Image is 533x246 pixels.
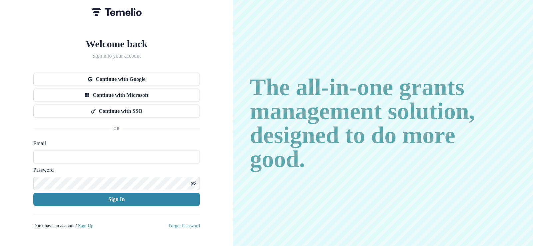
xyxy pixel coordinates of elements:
[33,73,200,86] button: Continue with Google
[33,139,196,147] label: Email
[33,193,200,206] button: Sign In
[33,222,93,229] p: Don't have an account?
[33,105,200,118] button: Continue with SSO
[33,38,200,50] h1: Welcome back
[78,223,93,228] a: Sign Up
[33,166,196,174] label: Password
[92,8,142,16] img: Temelio
[33,53,200,59] h2: Sign into your account
[33,89,200,102] button: Continue with Microsoft
[188,178,199,189] button: Toggle password visibility
[169,223,200,228] a: Forgot Password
